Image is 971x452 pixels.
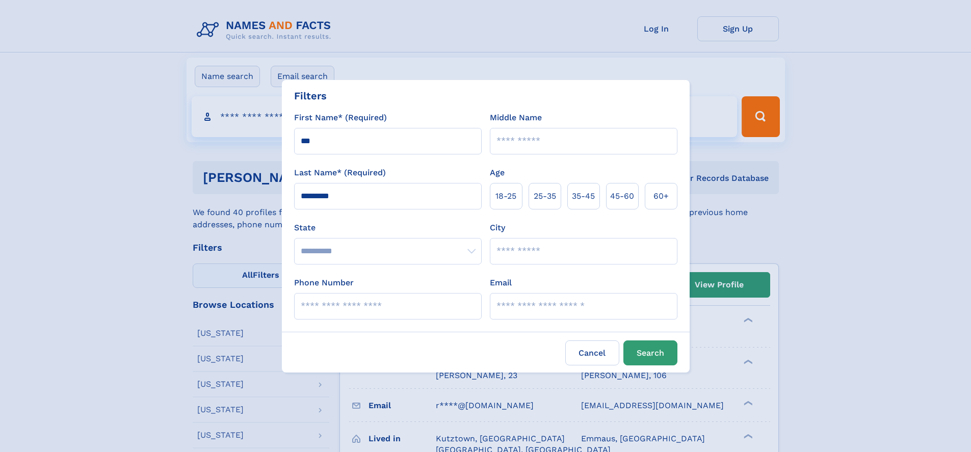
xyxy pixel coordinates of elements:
[653,190,669,202] span: 60+
[623,340,677,365] button: Search
[490,222,505,234] label: City
[294,222,482,234] label: State
[610,190,634,202] span: 45‑60
[572,190,595,202] span: 35‑45
[490,277,512,289] label: Email
[294,112,387,124] label: First Name* (Required)
[294,88,327,103] div: Filters
[495,190,516,202] span: 18‑25
[490,167,505,179] label: Age
[490,112,542,124] label: Middle Name
[534,190,556,202] span: 25‑35
[294,167,386,179] label: Last Name* (Required)
[565,340,619,365] label: Cancel
[294,277,354,289] label: Phone Number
